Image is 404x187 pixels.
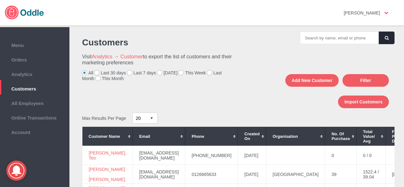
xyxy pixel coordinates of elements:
th: No. of Purchase [325,127,357,146]
td: 0126665633 [185,165,238,184]
th: Email [133,127,185,146]
td: 0 / 0 [357,146,386,165]
span: Menu [3,41,66,48]
span: Max Results Per Page [82,116,126,121]
label: Last Month [82,70,222,81]
button: Import Customers [338,96,389,108]
td: [GEOGRAPHIC_DATA] [266,165,325,184]
th: Customer Name [82,127,133,146]
th: Organisation [266,127,325,146]
th: Total Value/ Avg [357,127,386,146]
button: Add New Customer [285,74,339,87]
a: [PERSON_NAME], Teo [89,150,126,161]
label: Last 7 days [127,70,156,75]
span: Online Transactions [3,114,66,120]
td: 1522.4 / 39.04 [357,165,386,184]
th: Created On [238,127,266,146]
h3: Visit to export the list of customers and their marketing preferences [82,54,234,66]
td: 0 [325,146,357,165]
th: Phone [185,127,238,146]
a: [PERSON_NAME] , [PERSON_NAME] [89,167,125,182]
label: All [82,70,93,75]
span: Analytics [3,70,66,77]
input: Search by name, email or phone [300,32,379,44]
label: This Month [96,76,124,81]
td: [EMAIL_ADDRESS][DOMAIN_NAME] [133,146,185,165]
img: user-option-arrow.png [384,12,388,14]
td: [EMAIL_ADDRESS][DOMAIN_NAME] [133,165,185,184]
a: Analytics → Customer [92,54,143,59]
td: 39 [325,165,357,184]
span: Orders [3,56,66,62]
strong: [PERSON_NAME] [344,10,380,15]
td: [DATE] [238,165,266,184]
span: All Employees [3,99,66,106]
td: [PHONE_NUMBER] [185,146,238,165]
button: Filter [342,74,389,87]
span: Account [3,128,66,135]
span: Customers [3,85,66,91]
label: Last 30 days [94,70,126,75]
td: [DATE] [238,146,266,165]
label: This Week [179,70,206,75]
label: [DATE] [157,70,177,75]
h1: Customers [82,38,234,48]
